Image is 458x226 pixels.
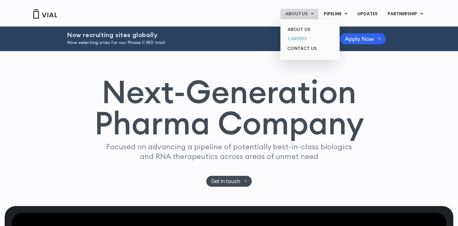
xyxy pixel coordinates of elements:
[103,142,355,161] p: Focused on advancing a pipeline of potentially best-in-class biologics and RNA therapeutics acros...
[340,33,386,44] a: Apply Now
[280,9,318,19] a: ABOUT USMenu Toggle
[206,176,252,187] a: Get in touch
[67,31,324,38] h2: Now recruiting sites globally
[283,44,337,54] a: CONTACT US
[67,39,324,46] p: Now selecting sites for our Phase II IBD trial!
[33,9,58,19] img: Vial Logo
[383,9,428,19] a: PARTNERSHIPMenu Toggle
[94,76,364,139] h1: Next-Generation Pharma Company
[352,9,382,19] a: UPDATES
[211,179,240,184] span: Get in touch
[283,34,337,44] a: CAREERS
[319,9,352,19] a: PIPELINEMenu Toggle
[283,25,337,34] a: ABOUT US
[345,36,374,41] span: Apply Now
